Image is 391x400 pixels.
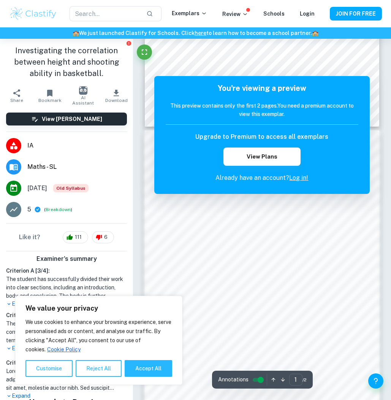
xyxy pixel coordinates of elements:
[63,231,88,243] div: 111
[79,86,87,95] img: AI Assistant
[137,44,152,60] button: Fullscreen
[6,267,127,275] h6: Criterion A [ 3 / 4 ]:
[172,9,207,17] p: Exemplars
[302,376,307,383] span: / 2
[71,95,95,106] span: AI Assistant
[19,233,40,242] h6: Like it?
[6,45,127,79] h1: Investigating the correlation between height and shooting ability in basketball.
[6,113,127,125] button: View [PERSON_NAME]
[33,85,67,106] button: Bookmark
[166,173,358,183] p: Already have an account?
[300,11,315,17] a: Login
[27,162,127,171] span: Maths - SL
[223,148,301,166] button: View Plans
[6,300,127,308] p: Expand
[125,360,172,377] button: Accept All
[222,10,248,18] p: Review
[3,254,130,263] h6: Examiner's summary
[27,205,31,214] p: 5
[10,98,23,103] span: Share
[263,11,285,17] a: Schools
[289,174,308,181] a: Log in!
[66,85,100,106] button: AI Assistant
[15,296,182,385] div: We value your privacy
[6,344,127,352] p: Expand
[76,360,122,377] button: Reject All
[195,30,206,36] a: here
[100,85,133,106] button: Download
[42,115,102,123] h6: View [PERSON_NAME]
[166,83,358,94] h5: You're viewing a preview
[53,184,89,192] div: Although this IA is written for the old math syllabus (last exam in November 2020), the current I...
[100,233,112,241] span: 6
[6,319,127,344] h1: The student inconsistently and incorrectly uses correct mathematical notation, symbols, and termi...
[2,29,389,37] h6: We just launched Clastify for Schools. Click to learn how to become a school partner.
[312,30,318,36] span: 🏫
[53,184,89,192] span: Old Syllabus
[25,304,172,313] p: We value your privacy
[6,311,127,319] h6: Criterion B [ 2 / 4 ]:
[46,206,71,213] button: Breakdown
[126,40,131,46] button: Report issue
[105,98,128,103] span: Download
[9,6,57,21] img: Clastify logo
[368,373,383,389] button: Help and Feedback
[25,317,172,354] p: We use cookies to enhance your browsing experience, serve personalised ads or content, and analys...
[195,132,328,141] h6: Upgrade to Premium to access all exemplars
[166,102,358,118] h6: This preview contains only the first 2 pages. You need a premium account to view this exemplar.
[38,98,62,103] span: Bookmark
[27,184,47,193] span: [DATE]
[73,30,79,36] span: 🏫
[218,376,249,384] span: Annotations
[47,346,81,353] a: Cookie Policy
[44,206,72,213] span: ( )
[330,7,382,21] button: JOIN FOR FREE
[27,141,127,150] span: IA
[71,233,86,241] span: 111
[92,231,114,243] div: 6
[25,360,73,377] button: Customise
[6,275,127,300] h1: The student has successfully divided their work into clear sections, including an introduction, b...
[70,6,140,21] input: Search...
